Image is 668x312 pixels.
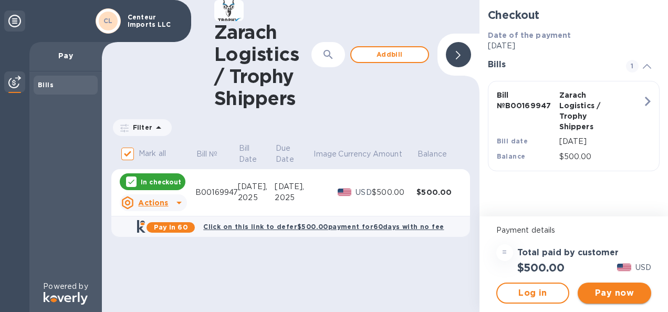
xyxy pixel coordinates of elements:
span: Bill № [196,149,232,160]
p: Centeur Imports LLC [128,14,180,28]
p: Mark all [139,148,166,159]
span: Balance [417,149,461,160]
p: $500.00 [559,151,642,162]
div: $500.00 [372,187,416,198]
p: Pay [38,50,93,61]
p: Payment details [496,225,651,236]
p: Image [314,149,337,160]
img: USD [617,264,631,271]
button: Pay now [578,283,651,304]
button: Addbill [350,46,429,63]
p: Filter [129,123,152,132]
p: Balance [417,149,447,160]
h1: Zarach Logistics / Trophy Shippers [214,21,311,109]
span: Amount [373,149,416,160]
h2: $500.00 [517,261,565,274]
b: Pay in 60 [154,223,188,231]
button: Log in [496,283,570,304]
span: 1 [626,60,639,72]
h3: Total paid by customer [517,248,619,258]
b: Balance [497,152,526,160]
img: USD [338,189,352,196]
div: 2025 [238,192,275,203]
p: Bill № B00169947 [497,90,555,111]
h3: Bills [488,60,613,70]
p: Amount [373,149,402,160]
b: Click on this link to defer $500.00 payment for 60 days with no fee [203,223,444,231]
div: $500.00 [416,187,461,197]
div: 2025 [275,192,312,203]
p: Zarach Logistics / Trophy Shippers [559,90,618,132]
button: Bill №B00169947Zarach Logistics / Trophy ShippersBill date[DATE]Balance$500.00 [488,81,660,171]
u: Actions [138,199,168,207]
p: Bill Date [239,143,260,165]
b: Bill date [497,137,528,145]
p: [DATE] [488,40,660,51]
b: Bills [38,81,54,89]
b: CL [103,17,113,25]
img: Logo [44,292,88,305]
span: Log in [506,287,560,299]
b: Date of the payment [488,31,571,39]
p: [DATE] [559,136,642,147]
p: USD [635,262,651,273]
div: [DATE], [238,181,275,192]
span: Pay now [586,287,643,299]
p: Currency [338,149,371,160]
div: = [496,244,513,261]
p: USD [356,187,372,198]
p: Powered by [43,281,88,292]
span: Due Date [276,143,312,165]
span: Add bill [360,48,420,61]
p: Bill № [196,149,218,160]
div: [DATE], [275,181,312,192]
p: In checkout [141,178,181,186]
span: Bill Date [239,143,274,165]
p: Due Date [276,143,298,165]
div: B00169947 [195,187,238,198]
h2: Checkout [488,8,660,22]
